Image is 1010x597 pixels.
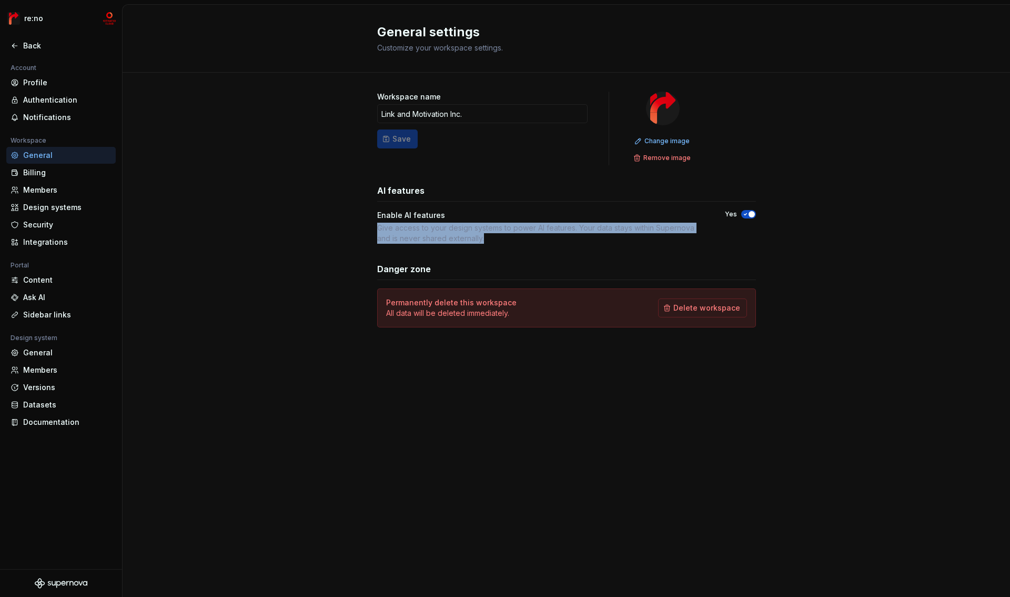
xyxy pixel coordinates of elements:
div: Back [23,41,112,51]
a: General [6,147,116,164]
a: Design systems [6,199,116,216]
a: General [6,344,116,361]
p: All data will be deleted immediately. [386,308,517,319]
div: Notifications [23,112,112,123]
h3: AI features [377,184,425,197]
svg: Supernova Logo [35,578,87,589]
div: Account [6,62,41,74]
div: Enable AI features [377,210,445,221]
div: Security [23,220,112,230]
div: Versions [23,382,112,393]
div: Authentication [23,95,112,105]
h2: General settings [377,24,743,41]
button: Remove image [630,151,695,165]
a: Members [6,362,116,379]
h4: Permanently delete this workspace [386,297,517,308]
div: General [23,347,112,358]
div: Ask AI [23,292,112,303]
span: Remove image [643,154,691,162]
img: 4ec385d3-6378-425b-8b33-6545918efdc5.png [7,12,20,25]
button: Delete workspace [658,299,747,317]
a: Versions [6,379,116,396]
img: 4ec385d3-6378-425b-8b33-6545918efdc5.png [646,92,680,125]
a: Documentation [6,414,116,431]
div: Members [23,185,112,195]
div: Sidebar links [23,310,112,320]
a: Sidebar links [6,306,116,323]
div: Workspace [6,134,50,147]
a: Members [6,182,116,198]
a: Authentication [6,92,116,108]
div: Documentation [23,417,112,427]
div: Give access to your design systems to power AI features. Your data stays within Supernova and is ... [377,223,706,244]
a: Integrations [6,234,116,251]
div: Design systems [23,202,112,213]
div: Members [23,365,112,375]
a: Datasets [6,396,116,413]
a: Profile [6,74,116,91]
div: Billing [23,167,112,178]
div: Datasets [23,400,112,410]
button: re:nomc-develop [2,7,120,30]
label: Workspace name [377,92,441,102]
a: Ask AI [6,289,116,306]
a: Billing [6,164,116,181]
a: Security [6,216,116,233]
label: Yes [725,210,737,218]
a: Back [6,37,116,54]
a: Notifications [6,109,116,126]
span: Customize your workspace settings. [377,43,503,52]
div: Integrations [23,237,112,247]
div: re:no [24,13,43,24]
div: Design system [6,332,62,344]
div: Profile [23,77,112,88]
div: General [23,150,112,161]
img: mc-develop [103,12,116,25]
button: Change image [631,134,694,148]
span: Change image [644,137,690,145]
div: Portal [6,259,33,272]
a: Content [6,272,116,288]
span: Delete workspace [673,303,740,313]
div: Content [23,275,112,285]
h3: Danger zone [377,263,431,275]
